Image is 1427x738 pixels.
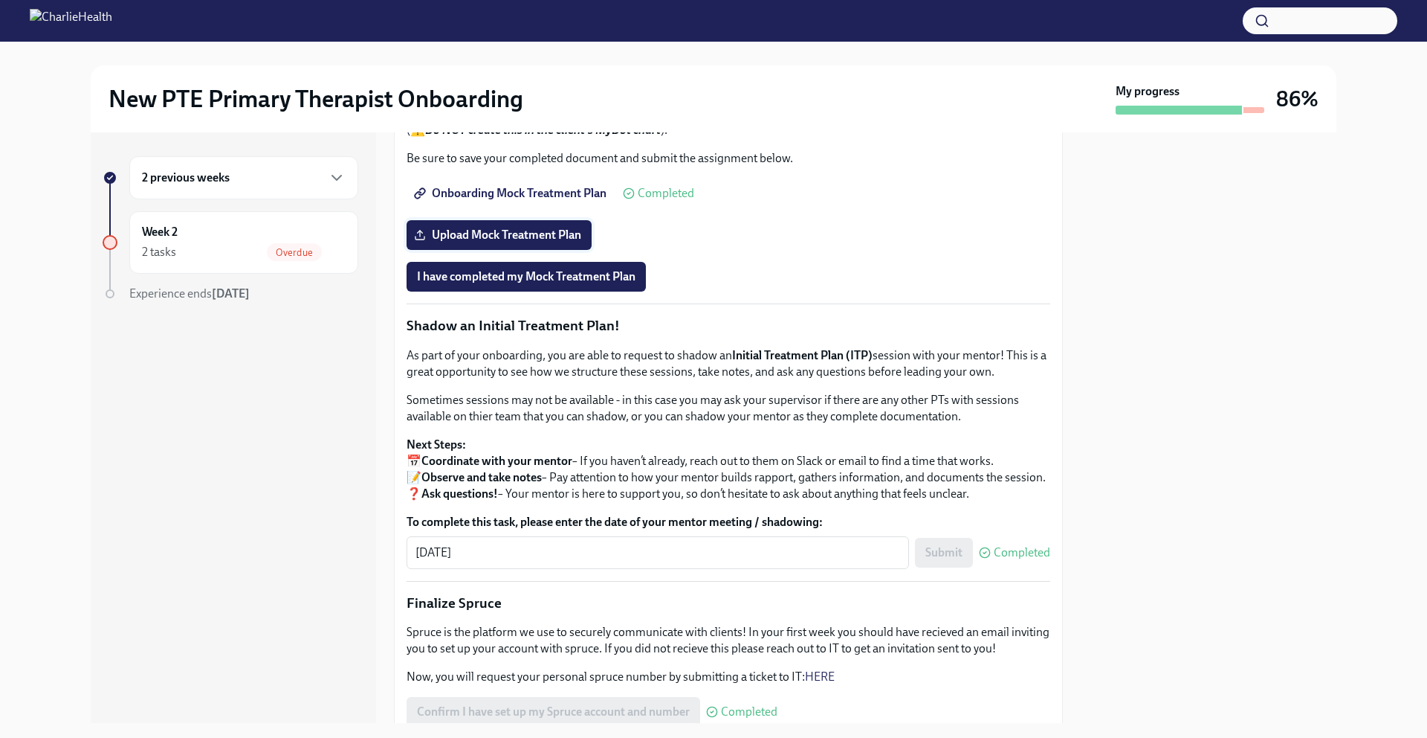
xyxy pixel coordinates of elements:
label: To complete this task, please enter the date of your mentor meeting / shadowing: [407,514,1050,530]
p: As part of your onboarding, you are able to request to shadow an session with your mentor! This i... [407,347,1050,380]
img: CharlieHealth [30,9,112,33]
p: Spruce is the platform we use to securely communicate with clients! In your first week you should... [407,624,1050,657]
strong: Observe and take notes [421,470,542,484]
span: Completed [638,187,694,199]
label: Upload Mock Treatment Plan [407,220,592,250]
button: I have completed my Mock Treatment Plan [407,262,646,292]
textarea: [DATE] [415,544,900,562]
div: 2 previous weeks [129,156,358,199]
strong: My progress [1116,83,1180,100]
strong: Initial Treatment Plan (ITP) [732,348,873,362]
p: Sometimes sessions may not be available - in this case you may ask your supervisor if there are a... [407,392,1050,425]
h6: 2 previous weeks [142,170,230,186]
strong: Coordinate with your mentor [421,454,572,468]
strong: Do NOT create this in the client's MyDot chart [425,123,661,137]
span: I have completed my Mock Treatment Plan [417,269,635,284]
span: Completed [721,706,777,718]
strong: Next Steps: [407,437,466,452]
span: Upload Mock Treatment Plan [417,228,581,243]
a: HERE [805,670,835,684]
span: Completed [994,547,1050,559]
p: Shadow an Initial Treatment Plan! [407,316,1050,336]
span: Experience ends [129,286,250,301]
h3: 86% [1276,86,1318,112]
p: Be sure to save your completed document and submit the assignment below. [407,150,1050,167]
h2: New PTE Primary Therapist Onboarding [109,84,523,114]
span: Overdue [267,247,322,258]
a: Week 22 tasksOverdue [103,211,358,274]
p: Now, you will request your personal spruce number by submitting a ticket to IT: [407,669,1050,685]
p: 📅 – If you haven’t already, reach out to them on Slack or email to find a time that works. 📝 – Pa... [407,437,1050,502]
strong: Ask questions! [421,487,498,501]
a: Onboarding Mock Treatment Plan [407,179,617,208]
div: 2 tasks [142,244,176,260]
strong: [DATE] [212,286,250,301]
span: Onboarding Mock Treatment Plan [417,186,606,201]
p: Finalize Spruce [407,594,1050,613]
h6: Week 2 [142,224,178,240]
